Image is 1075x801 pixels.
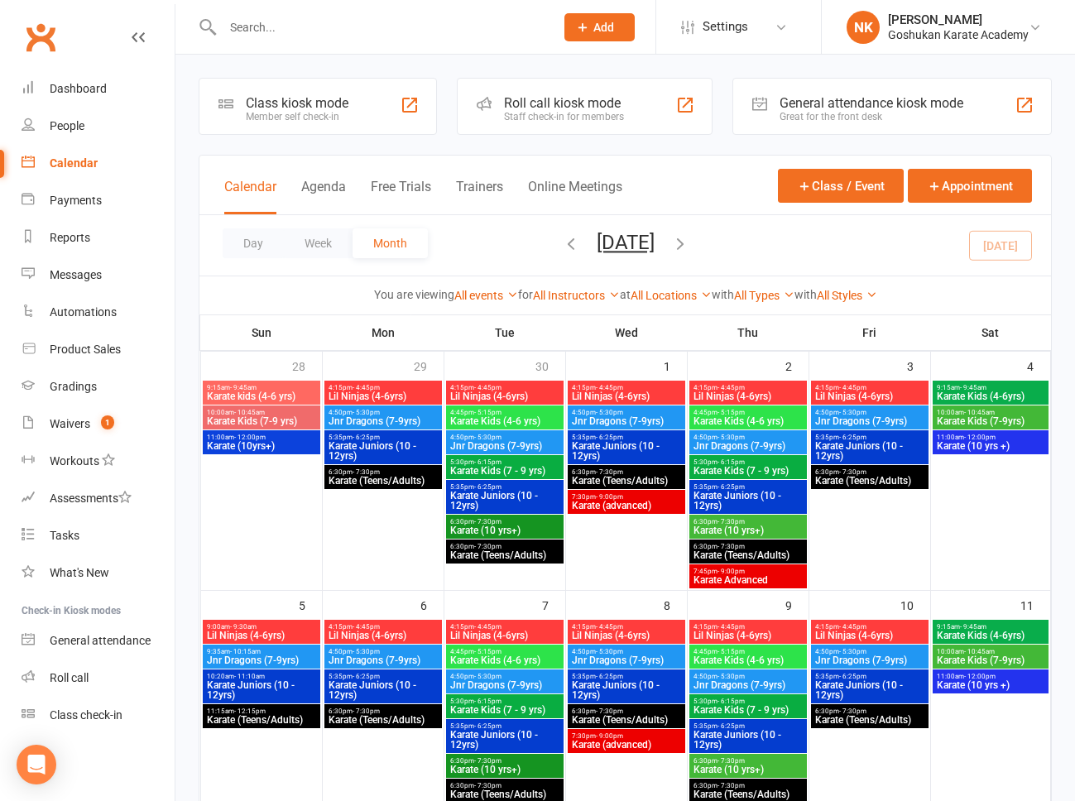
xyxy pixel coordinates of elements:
[814,391,925,401] span: Lil Ninjas (4-6yrs)
[571,409,682,416] span: 4:50pm
[299,591,322,618] div: 5
[449,655,560,665] span: Karate Kids (4-6 yrs)
[814,384,925,391] span: 4:15pm
[50,156,98,170] div: Calendar
[328,409,439,416] span: 4:50pm
[50,119,84,132] div: People
[693,525,804,535] span: Karate (10 yrs+)
[22,182,175,219] a: Payments
[474,434,502,441] span: - 5:30pm
[571,384,682,391] span: 4:15pm
[328,673,439,680] span: 5:35pm
[717,757,745,765] span: - 7:30pm
[234,707,266,715] span: - 12:15pm
[780,95,963,111] div: General attendance kiosk mode
[693,623,804,631] span: 4:15pm
[328,468,439,476] span: 6:30pm
[50,194,102,207] div: Payments
[449,409,560,416] span: 4:45pm
[22,108,175,145] a: People
[814,648,925,655] span: 4:50pm
[693,441,804,451] span: Jnr Dragons (7-9yrs)
[449,441,560,451] span: Jnr Dragons (7-9yrs)
[964,409,995,416] span: - 10:45am
[449,466,560,476] span: Karate Kids (7 - 9 yrs)
[449,525,560,535] span: Karate (10 yrs+)
[717,458,745,466] span: - 6:15pm
[693,483,804,491] span: 5:35pm
[571,391,682,401] span: Lil Ninjas (4-6yrs)
[22,554,175,592] a: What's New
[22,405,175,443] a: Waivers 1
[693,575,804,585] span: Karate Advanced
[454,289,518,302] a: All events
[353,409,380,416] span: - 5:30pm
[449,782,560,789] span: 6:30pm
[631,289,712,302] a: All Locations
[814,673,925,680] span: 5:35pm
[474,722,502,730] span: - 6:25pm
[474,673,502,680] span: - 5:30pm
[596,493,623,501] span: - 9:00pm
[284,228,353,258] button: Week
[449,757,560,765] span: 6:30pm
[908,169,1032,203] button: Appointment
[301,179,346,214] button: Agenda
[353,707,380,715] span: - 7:30pm
[328,416,439,426] span: Jnr Dragons (7-9yrs)
[223,228,284,258] button: Day
[449,705,560,715] span: Karate Kids (7 - 9 yrs)
[571,468,682,476] span: 6:30pm
[420,591,444,618] div: 6
[22,443,175,480] a: Workouts
[571,655,682,665] span: Jnr Dragons (7-9yrs)
[717,623,745,631] span: - 4:45pm
[206,441,317,451] span: Karate (10yrs+)
[596,648,623,655] span: - 5:30pm
[206,631,317,640] span: Lil Ninjas (4-6yrs)
[22,622,175,660] a: General attendance kiosk mode
[50,82,107,95] div: Dashboard
[474,648,502,655] span: - 5:15pm
[218,16,543,39] input: Search...
[328,391,439,401] span: Lil Ninjas (4-6yrs)
[693,568,804,575] span: 7:45pm
[847,11,880,44] div: NK
[449,623,560,631] span: 4:15pm
[449,543,560,550] span: 6:30pm
[50,566,109,579] div: What's New
[571,715,682,725] span: Karate (Teens/Adults)
[964,648,995,655] span: - 10:45am
[449,673,560,680] span: 4:50pm
[22,480,175,517] a: Assessments
[960,384,986,391] span: - 9:45am
[814,707,925,715] span: 6:30pm
[693,434,804,441] span: 4:50pm
[50,634,151,647] div: General attendance
[814,680,925,700] span: Karate Juniors (10 - 12yrs)
[474,757,502,765] span: - 7:30pm
[596,468,623,476] span: - 7:30pm
[596,409,623,416] span: - 5:30pm
[234,673,265,680] span: - 11:10am
[936,648,1046,655] span: 10:00am
[693,384,804,391] span: 4:15pm
[328,715,439,725] span: Karate (Teens/Adults)
[353,384,380,391] span: - 4:45pm
[693,391,804,401] span: Lil Ninjas (4-6yrs)
[693,789,804,799] span: Karate (Teens/Adults)
[717,722,745,730] span: - 6:25pm
[693,466,804,476] span: Karate Kids (7 - 9 yrs)
[101,415,114,429] span: 1
[474,483,502,491] span: - 6:25pm
[449,391,560,401] span: Lil Ninjas (4-6yrs)
[693,673,804,680] span: 4:50pm
[717,782,745,789] span: - 7:30pm
[234,434,266,441] span: - 12:00pm
[328,476,439,486] span: Karate (Teens/Adults)
[22,257,175,294] a: Messages
[664,352,687,379] div: 1
[717,384,745,391] span: - 4:45pm
[888,27,1029,42] div: Goshukan Karate Academy
[449,765,560,775] span: Karate (10 yrs+)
